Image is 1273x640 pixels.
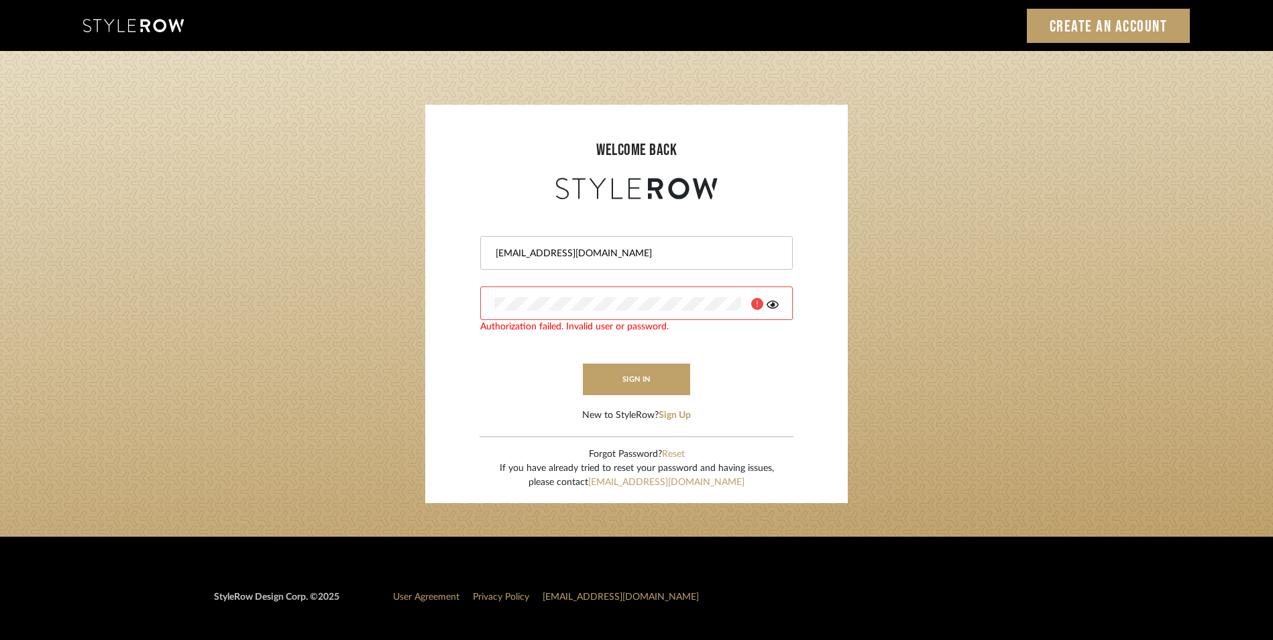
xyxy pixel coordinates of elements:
[439,138,834,162] div: welcome back
[500,447,774,462] div: Forgot Password?
[582,409,691,423] div: New to StyleRow?
[500,462,774,490] div: If you have already tried to reset your password and having issues, please contact
[494,247,775,260] input: Email Address
[214,590,339,615] div: StyleRow Design Corp. ©2025
[662,447,685,462] button: Reset
[543,592,699,602] a: [EMAIL_ADDRESS][DOMAIN_NAME]
[583,364,690,395] button: sign in
[480,320,793,334] div: Authorization failed. Invalid user or password.
[588,478,744,487] a: [EMAIL_ADDRESS][DOMAIN_NAME]
[659,409,691,423] button: Sign Up
[393,592,459,602] a: User Agreement
[1027,9,1191,43] a: Create an Account
[473,592,529,602] a: Privacy Policy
